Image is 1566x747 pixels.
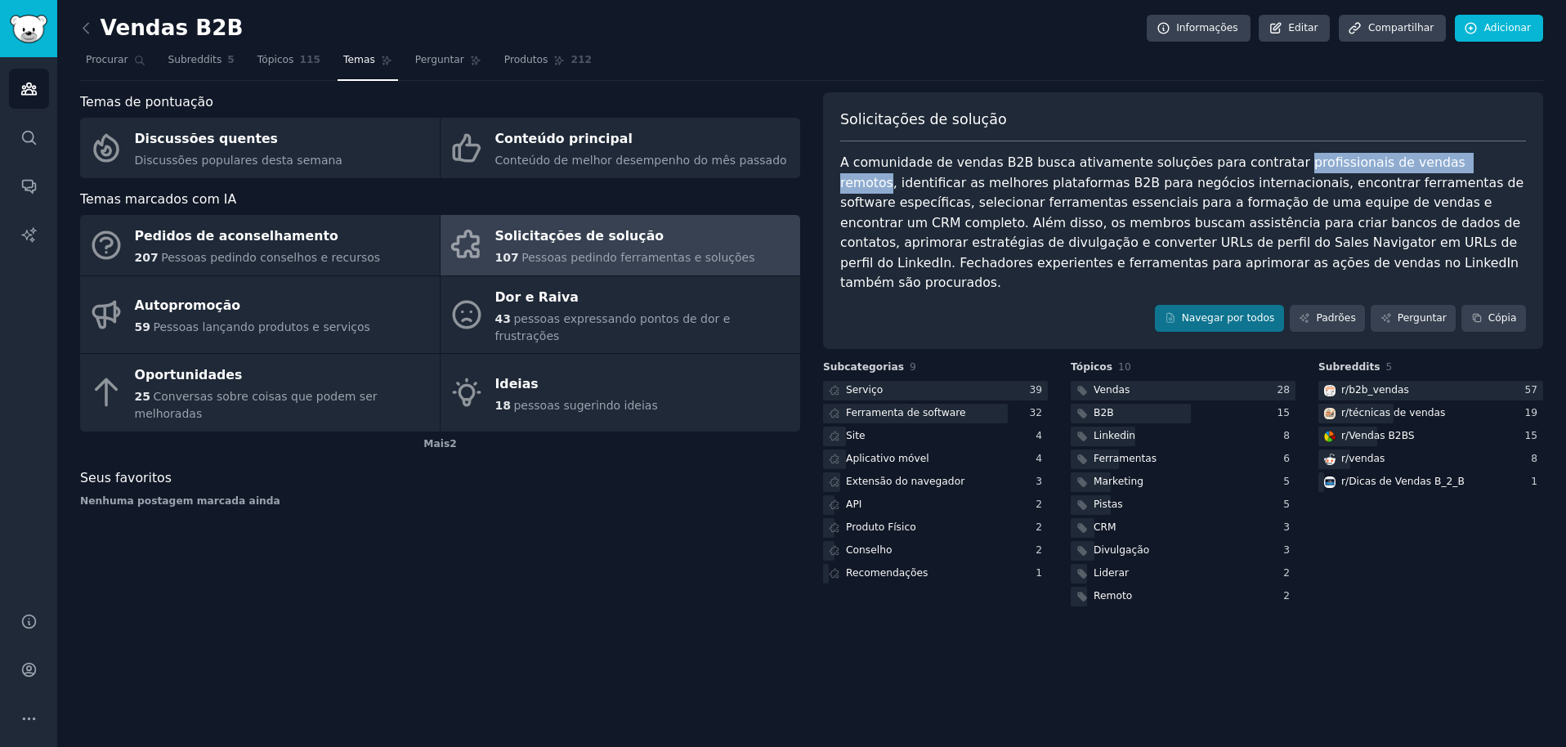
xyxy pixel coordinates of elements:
font: 5 [1283,499,1290,510]
font: 32 [1029,407,1042,418]
font: 2 [1283,567,1290,579]
button: Cópia [1461,305,1526,333]
font: Ferramenta de software [846,407,966,418]
font: r/ [1341,407,1349,418]
a: Aplicativo móvel4 [823,450,1048,470]
font: Pessoas pedindo conselhos e recursos [161,251,380,264]
img: Vendas B2BS [1324,431,1336,442]
font: 207 [135,251,159,264]
a: Temas [338,47,398,81]
a: Navegar por todos [1155,305,1284,333]
font: 8 [1283,430,1290,441]
a: Tópicos115 [252,47,326,81]
font: Adicionar [1484,22,1531,34]
font: Vendas B2BS [1349,430,1414,441]
font: 28 [1277,384,1290,396]
font: Ideias [495,376,539,391]
font: Marketing [1094,476,1143,487]
font: Tópicos [1071,361,1112,373]
font: Vendas B2B [101,16,244,40]
a: Recomendações1 [823,564,1048,584]
a: Subreddits5 [163,47,240,81]
a: Marketing5 [1071,472,1295,493]
font: Solicitações de solução [840,111,1007,127]
font: Pedidos de aconselhamento [135,228,338,244]
font: técnicas de vendas [1349,407,1445,418]
font: 3 [1036,476,1042,487]
font: 10 [1118,361,1131,373]
font: Recomendações [846,567,928,579]
font: Conversas sobre coisas que podem ser melhoradas [135,390,378,420]
font: A comunidade de vendas B2B busca ativamente soluções para contratar profissionais de vendas remot... [840,154,1528,290]
font: Procurar [86,54,128,65]
a: Ideias18pessoas sugerindo ideias [441,354,800,432]
font: 5 [1283,476,1290,487]
img: técnicas de vendas [1324,408,1336,419]
font: Compartilhar [1368,22,1434,34]
font: 107 [495,251,519,264]
font: r/ [1341,476,1349,487]
font: Subreddits [1318,361,1380,373]
font: 15 [1277,407,1290,418]
font: 5 [227,54,235,65]
a: Linkedin8 [1071,427,1295,447]
font: Divulgação [1094,544,1149,556]
a: Oportunidades25Conversas sobre coisas que podem ser melhoradas [80,354,440,432]
img: Dicas de Venda B_2_B [1324,476,1336,488]
font: Seus favoritos [80,470,172,485]
font: Perguntar [1398,312,1447,324]
font: 15 [1524,430,1537,441]
a: Divulgação3 [1071,541,1295,561]
font: Subreddits [168,54,222,65]
font: r/ [1341,384,1349,396]
font: 3 [1283,544,1290,556]
a: Conselho2 [823,541,1048,561]
font: Conteúdo principal [495,131,633,146]
font: Perguntar [415,54,464,65]
a: Dicas de Venda B_2_Br/Dicas de Vendas B_2_B1 [1318,472,1543,493]
font: Solicitações de solução [495,228,664,244]
a: Vendas B2BSr/Vendas B2BS15 [1318,427,1543,447]
font: 2 [1036,521,1042,533]
a: B2B15 [1071,404,1295,424]
font: 2 [450,438,457,450]
font: Padrões [1316,312,1355,324]
font: Pessoas lançando produtos e serviços [153,320,369,333]
font: Mais [423,438,450,450]
font: Liderar [1094,567,1129,579]
font: Produtos [504,54,548,65]
a: Dor e Raiva43pessoas expressando pontos de dor e frustrações [441,276,800,354]
font: 2 [1036,499,1042,510]
font: 212 [570,54,592,65]
font: Conteúdo de melhor desempenho do mês passado [495,154,787,167]
a: Liderar2 [1071,564,1295,584]
font: Serviço [846,384,883,396]
a: Conteúdo principalConteúdo de melhor desempenho do mês passado [441,118,800,178]
font: Nenhuma postagem marcada ainda [80,495,280,507]
a: Compartilhar [1339,15,1446,42]
font: Discussões populares desta semana [135,154,342,167]
a: Pedidos de aconselhamento207Pessoas pedindo conselhos e recursos [80,215,440,275]
a: Editar [1259,15,1330,42]
img: vendas [1324,454,1336,465]
font: 25 [135,390,150,403]
font: pessoas sugerindo ideias [513,399,657,412]
a: CRM3 [1071,518,1295,539]
a: Produto Físico2 [823,518,1048,539]
font: 59 [135,320,150,333]
a: vendas b2br/b2b_vendas57 [1318,381,1543,401]
a: Procurar [80,47,151,81]
font: 19 [1524,407,1537,418]
font: 43 [495,312,511,325]
font: Ferramentas [1094,453,1157,464]
a: Serviço39 [823,381,1048,401]
a: API2 [823,495,1048,516]
a: Pistas5 [1071,495,1295,516]
font: Temas [343,54,375,65]
font: 39 [1029,384,1042,396]
font: Site [846,430,866,441]
font: Extensão do navegador [846,476,964,487]
a: Vendas28 [1071,381,1295,401]
font: Vendas [1094,384,1130,396]
font: r/ [1341,430,1349,441]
